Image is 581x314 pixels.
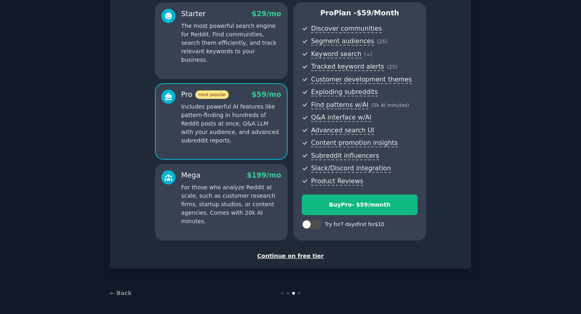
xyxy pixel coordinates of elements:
[181,103,281,145] p: Includes powerful AI features like pattern-finding in hundreds of Reddit posts at once, Q&A LLM w...
[181,9,206,19] div: Starter
[311,139,398,147] span: Content promotion insights
[311,75,412,84] span: Customer development themes
[311,177,363,186] span: Product Reviews
[302,201,417,209] div: Buy Pro - $ 59 /month
[252,90,281,98] span: $ 59 /mo
[371,103,409,108] span: ( 5k AI minutes )
[302,8,418,18] p: Pro Plan -
[311,25,382,33] span: Discover communities
[181,170,201,180] div: Mega
[118,252,463,260] div: Continue on free tier
[110,290,132,296] a: ← Back
[311,164,391,173] span: Slack/Discord integration
[311,63,384,71] span: Tracked keyword alerts
[311,50,362,59] span: Keyword search
[181,90,229,100] div: Pro
[387,64,397,70] span: ( 25 )
[311,113,371,122] span: Q&A interface w/AI
[311,126,374,135] span: Advanced search UI
[311,88,378,96] span: Exploding subreddits
[364,52,372,57] span: ( ∞ )
[311,101,368,109] span: Find patterns w/AI
[252,10,281,18] span: $ 29 /mo
[311,37,374,46] span: Segment audiences
[181,183,281,226] p: For those who analyze Reddit at scale, such as customer research firms, startup studios, or conte...
[302,195,418,215] button: BuyPro- $59/month
[377,39,387,44] span: ( 25 )
[195,90,229,99] span: most popular
[357,9,399,17] span: $ 59 /month
[247,171,281,179] span: $ 199 /mo
[311,152,379,160] span: Subreddit influencers
[325,221,384,228] div: Try for 7 days first for $10
[181,22,281,64] p: The most powerful search engine for Reddit. Find communities, search them efficiently, and track ...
